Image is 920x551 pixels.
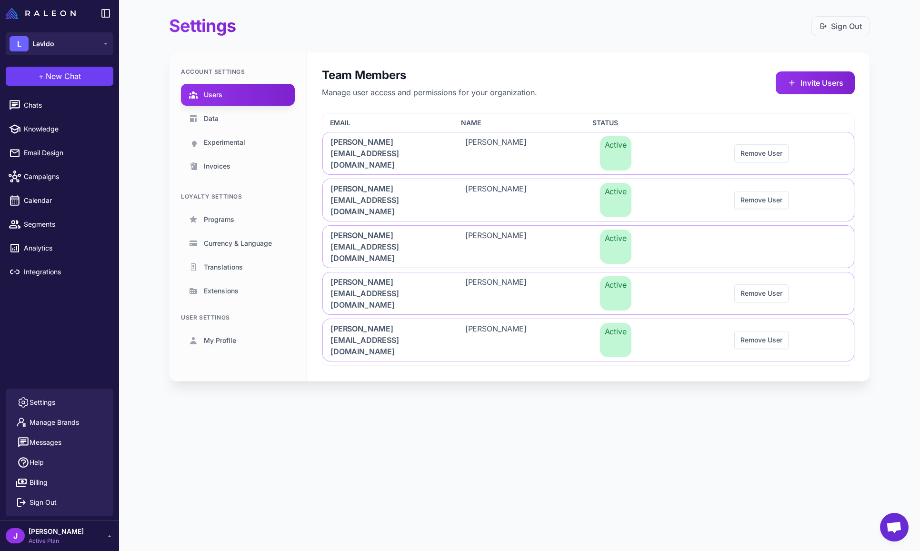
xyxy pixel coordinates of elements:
span: [PERSON_NAME] [465,136,527,170]
span: Knowledge [24,124,108,134]
span: Programs [204,214,234,225]
span: Integrations [24,267,108,277]
span: [PERSON_NAME][EMAIL_ADDRESS][DOMAIN_NAME] [330,276,442,311]
span: Extensions [204,286,239,296]
span: [PERSON_NAME] [465,323,527,357]
span: Status [592,118,618,128]
span: Chats [24,100,108,110]
a: Experimental [181,131,295,153]
span: Settings [30,397,55,408]
button: Remove User [734,284,789,302]
span: Lavido [32,39,54,49]
a: Analytics [4,238,115,258]
div: Open chat [880,513,909,541]
span: Email Design [24,148,108,158]
a: Chats [4,95,115,115]
button: Remove User [734,331,789,349]
button: +New Chat [6,67,113,86]
span: Sign Out [30,497,57,508]
span: Manage Brands [30,417,79,428]
a: Sign Out [820,20,862,32]
span: Name [461,118,481,128]
span: [PERSON_NAME] [465,183,527,217]
button: Sign Out [10,492,110,512]
a: Currency & Language [181,232,295,254]
span: Messages [30,437,61,448]
div: [PERSON_NAME][EMAIL_ADDRESS][DOMAIN_NAME][PERSON_NAME]ActiveRemove User [322,319,854,361]
div: L [10,36,29,51]
span: [PERSON_NAME][EMAIL_ADDRESS][DOMAIN_NAME] [330,230,442,264]
span: [PERSON_NAME][EMAIL_ADDRESS][DOMAIN_NAME] [330,323,442,357]
a: Email Design [4,143,115,163]
div: Account Settings [181,68,295,76]
span: Email [330,118,350,128]
a: Programs [181,209,295,230]
span: + [39,70,44,82]
span: Campaigns [24,171,108,182]
a: Segments [4,214,115,234]
span: Help [30,457,44,468]
div: [PERSON_NAME][EMAIL_ADDRESS][DOMAIN_NAME][PERSON_NAME]ActiveRemove User [322,132,854,175]
span: Data [204,113,219,124]
button: LLavido [6,32,113,55]
div: J [6,528,25,543]
span: Active [600,136,631,170]
div: [PERSON_NAME][EMAIL_ADDRESS][DOMAIN_NAME][PERSON_NAME]ActiveRemove User [322,272,854,315]
a: Data [181,108,295,130]
span: Active [600,230,631,264]
span: Active [600,183,631,217]
p: Manage user access and permissions for your organization. [322,87,537,98]
a: Campaigns [4,167,115,187]
button: Invite Users [776,71,855,94]
a: Extensions [181,280,295,302]
button: Messages [10,432,110,452]
a: Users [181,84,295,106]
a: Raleon Logo [6,8,80,19]
span: Active [600,323,631,357]
span: My Profile [204,335,236,346]
span: New Chat [46,70,81,82]
div: [PERSON_NAME][EMAIL_ADDRESS][DOMAIN_NAME][PERSON_NAME]Active [322,225,854,268]
span: [PERSON_NAME][EMAIL_ADDRESS][DOMAIN_NAME] [330,183,442,217]
span: [PERSON_NAME] [29,526,84,537]
img: Raleon Logo [6,8,76,19]
button: Remove User [734,144,789,162]
div: Loyalty Settings [181,192,295,201]
div: User Settings [181,313,295,322]
span: Analytics [24,243,108,253]
span: [PERSON_NAME] [465,276,527,311]
div: [PERSON_NAME][EMAIL_ADDRESS][DOMAIN_NAME][PERSON_NAME]ActiveRemove User [322,179,854,221]
button: Remove User [734,191,789,209]
span: Experimental [204,137,245,148]
a: Calendar [4,190,115,210]
a: Help [10,452,110,472]
span: Translations [204,262,243,272]
span: Segments [24,219,108,230]
h2: Team Members [322,68,537,83]
span: [PERSON_NAME] [465,230,527,264]
button: Sign Out [811,16,870,36]
a: Knowledge [4,119,115,139]
span: Users [204,90,222,100]
span: [PERSON_NAME][EMAIL_ADDRESS][DOMAIN_NAME] [330,136,442,170]
span: Invoices [204,161,230,171]
a: Translations [181,256,295,278]
a: Integrations [4,262,115,282]
a: Invoices [181,155,295,177]
a: My Profile [181,330,295,351]
h1: Settings [169,15,236,37]
span: Currency & Language [204,238,272,249]
span: Active [600,276,631,311]
span: Active Plan [29,537,84,545]
span: Calendar [24,195,108,206]
span: Billing [30,477,48,488]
